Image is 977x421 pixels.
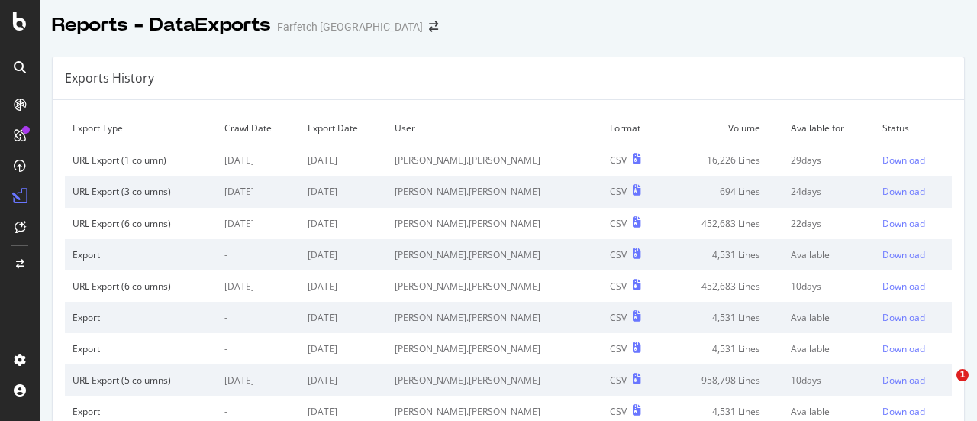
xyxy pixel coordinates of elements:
[882,154,944,167] a: Download
[429,21,438,32] div: arrow-right-arrow-left
[875,112,952,144] td: Status
[387,302,601,333] td: [PERSON_NAME].[PERSON_NAME]
[783,176,875,207] td: 24 days
[664,302,783,333] td: 4,531 Lines
[300,302,388,333] td: [DATE]
[300,144,388,176] td: [DATE]
[664,208,783,239] td: 452,683 Lines
[882,280,944,293] a: Download
[65,112,217,144] td: Export Type
[387,333,601,364] td: [PERSON_NAME].[PERSON_NAME]
[664,176,783,207] td: 694 Lines
[217,144,300,176] td: [DATE]
[300,333,388,364] td: [DATE]
[602,112,664,144] td: Format
[73,342,209,355] div: Export
[387,364,601,396] td: [PERSON_NAME].[PERSON_NAME]
[610,280,627,293] div: CSV
[217,333,300,364] td: -
[791,248,867,261] div: Available
[300,112,388,144] td: Export Date
[387,144,601,176] td: [PERSON_NAME].[PERSON_NAME]
[664,112,783,144] td: Volume
[783,144,875,176] td: 29 days
[783,364,875,396] td: 10 days
[387,176,601,207] td: [PERSON_NAME].[PERSON_NAME]
[791,405,867,418] div: Available
[217,239,300,270] td: -
[664,364,783,396] td: 958,798 Lines
[610,405,627,418] div: CSV
[664,239,783,270] td: 4,531 Lines
[882,342,925,355] div: Download
[610,217,627,230] div: CSV
[882,405,925,418] div: Download
[300,208,388,239] td: [DATE]
[610,154,627,167] div: CSV
[925,369,962,406] iframe: Intercom live chat
[217,364,300,396] td: [DATE]
[882,311,944,324] a: Download
[610,342,627,355] div: CSV
[882,374,944,387] a: Download
[300,176,388,207] td: [DATE]
[52,12,271,38] div: Reports - DataExports
[882,217,944,230] a: Download
[387,208,601,239] td: [PERSON_NAME].[PERSON_NAME]
[73,311,209,324] div: Export
[73,405,209,418] div: Export
[882,185,925,198] div: Download
[73,217,209,230] div: URL Export (6 columns)
[664,144,783,176] td: 16,226 Lines
[783,112,875,144] td: Available for
[217,176,300,207] td: [DATE]
[664,333,783,364] td: 4,531 Lines
[882,405,944,418] a: Download
[217,112,300,144] td: Crawl Date
[882,154,925,167] div: Download
[783,208,875,239] td: 22 days
[664,270,783,302] td: 452,683 Lines
[65,70,154,87] div: Exports History
[387,239,601,270] td: [PERSON_NAME].[PERSON_NAME]
[300,364,388,396] td: [DATE]
[882,374,925,387] div: Download
[882,280,925,293] div: Download
[277,19,423,34] div: Farfetch [GEOGRAPHIC_DATA]
[791,311,867,324] div: Available
[610,185,627,198] div: CSV
[73,154,209,167] div: URL Export (1 column)
[610,374,627,387] div: CSV
[610,248,627,261] div: CSV
[387,270,601,302] td: [PERSON_NAME].[PERSON_NAME]
[610,311,627,324] div: CSV
[791,342,867,355] div: Available
[882,248,944,261] a: Download
[73,374,209,387] div: URL Export (5 columns)
[882,185,944,198] a: Download
[783,270,875,302] td: 10 days
[956,369,969,381] span: 1
[217,208,300,239] td: [DATE]
[73,185,209,198] div: URL Export (3 columns)
[300,270,388,302] td: [DATE]
[882,311,925,324] div: Download
[882,342,944,355] a: Download
[217,270,300,302] td: [DATE]
[387,112,601,144] td: User
[73,280,209,293] div: URL Export (6 columns)
[882,217,925,230] div: Download
[300,239,388,270] td: [DATE]
[882,248,925,261] div: Download
[73,248,209,261] div: Export
[217,302,300,333] td: -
